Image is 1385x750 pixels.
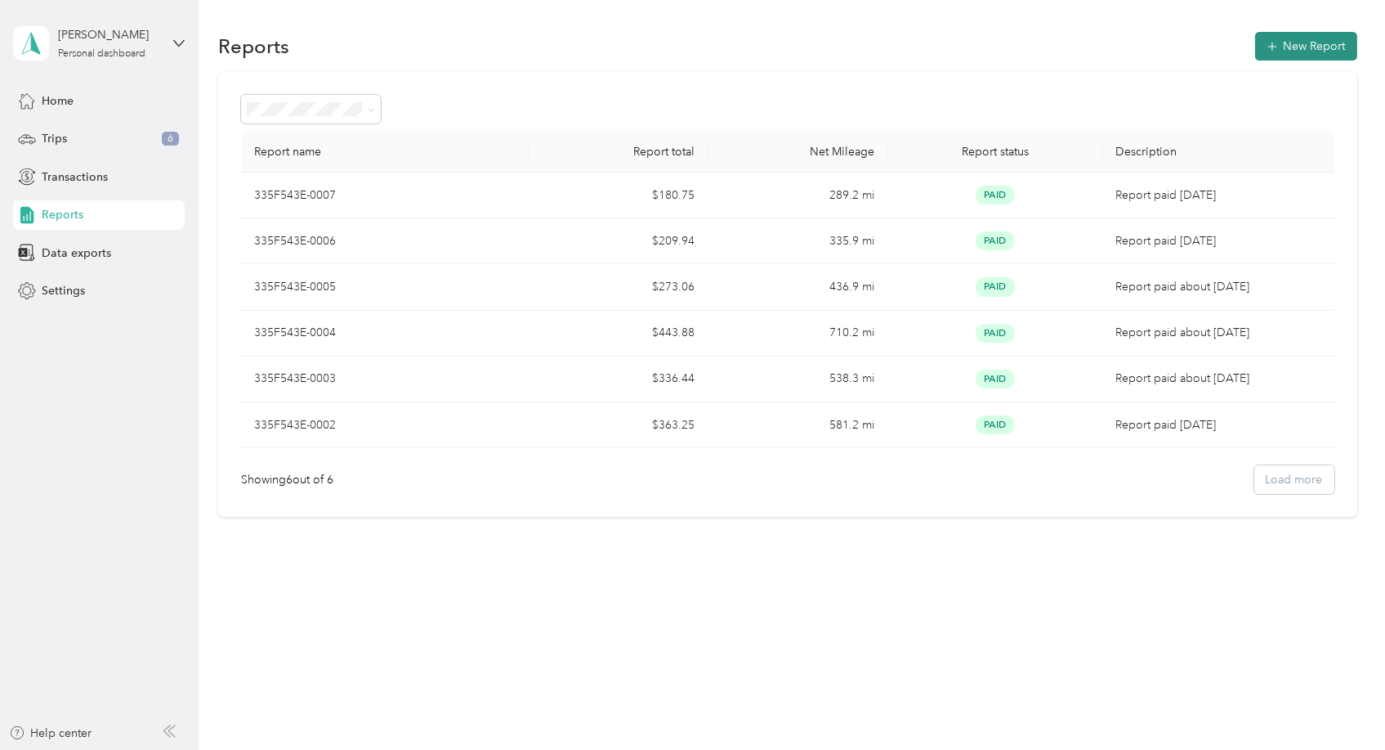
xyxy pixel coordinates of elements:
[42,282,85,299] span: Settings
[1115,232,1329,250] p: Report paid [DATE]
[976,277,1015,296] span: Paid
[1293,658,1385,750] iframe: Everlance-gr Chat Button Frame
[529,402,708,448] td: $363.25
[708,311,887,357] td: 710.2 mi
[1115,324,1329,342] p: Report paid about [DATE]
[42,168,108,186] span: Transactions
[58,49,145,59] div: Personal dashboard
[1115,416,1329,434] p: Report paid [DATE]
[708,218,887,264] td: 335.9 mi
[529,132,708,173] th: Report total
[529,357,708,402] td: $336.44
[241,132,528,173] th: Report name
[218,38,289,55] h1: Reports
[976,231,1015,250] span: Paid
[42,130,67,147] span: Trips
[708,357,887,402] td: 538.3 mi
[529,173,708,218] td: $180.75
[1255,32,1357,61] button: New Report
[1102,132,1342,173] th: Description
[254,416,336,434] p: 335F543E-0002
[42,206,83,223] span: Reports
[254,186,336,204] p: 335F543E-0007
[254,278,336,296] p: 335F543E-0005
[58,26,160,43] div: [PERSON_NAME]
[254,232,336,250] p: 335F543E-0006
[976,415,1015,434] span: Paid
[42,92,74,110] span: Home
[529,264,708,310] td: $273.06
[254,324,336,342] p: 335F543E-0004
[900,145,1090,159] div: Report status
[976,324,1015,343] span: Paid
[254,370,336,388] p: 335F543E-0003
[1115,186,1329,204] p: Report paid [DATE]
[162,132,179,146] span: 6
[529,311,708,357] td: $443.88
[1115,370,1329,388] p: Report paid about [DATE]
[708,402,887,448] td: 581.2 mi
[976,186,1015,204] span: Paid
[708,132,887,173] th: Net Mileage
[9,725,92,742] button: Help center
[708,173,887,218] td: 289.2 mi
[708,264,887,310] td: 436.9 mi
[976,370,1015,388] span: Paid
[42,245,111,262] span: Data exports
[241,471,333,488] div: Showing 6 out of 6
[529,218,708,264] td: $209.94
[1115,278,1329,296] p: Report paid about [DATE]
